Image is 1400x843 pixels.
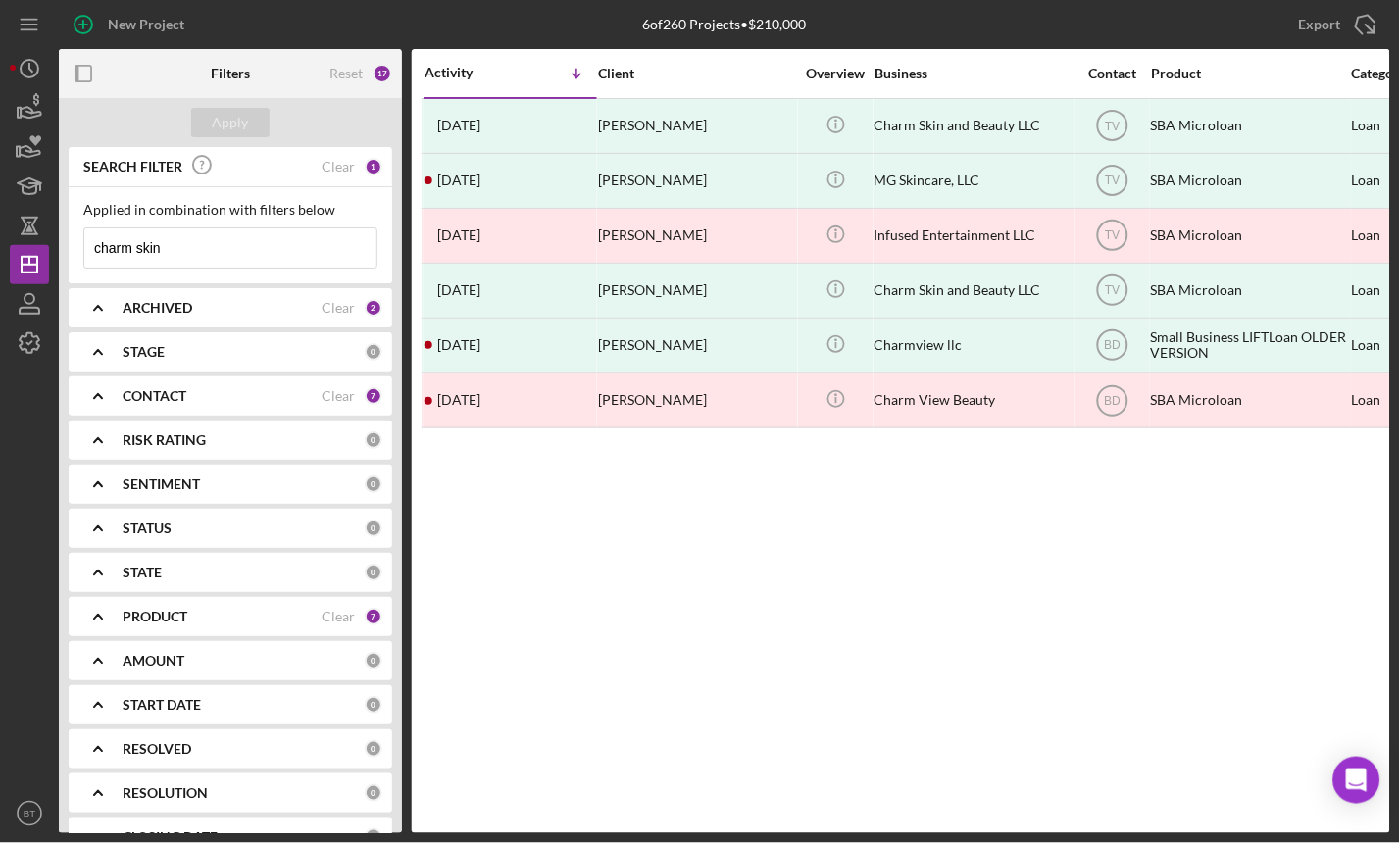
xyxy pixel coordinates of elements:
text: TV [1105,174,1120,188]
text: TV [1105,120,1120,133]
div: Charm View Beauty [875,374,1071,426]
div: 6 of 260 Projects • $210,000 [643,17,807,32]
b: STAGE [123,344,165,360]
div: 0 [365,431,382,449]
div: 0 [365,696,382,714]
div: Clear [322,300,355,316]
text: TV [1105,229,1120,243]
div: [PERSON_NAME] [598,374,794,426]
div: 0 [365,520,382,537]
div: SBA Microloan [1151,155,1347,207]
b: AMOUNT [123,653,184,669]
div: Business [875,66,1071,81]
div: Product [1151,66,1347,81]
button: BT [10,794,49,833]
div: Client [598,66,794,81]
div: Small Business LIFTLoan OLDER VERSION [1151,320,1347,372]
div: 17 [373,64,392,83]
b: RISK RATING [123,432,206,448]
text: BD [1104,339,1121,353]
div: Export [1299,5,1341,44]
div: Infused Entertainment LLC [875,210,1071,262]
b: Filters [211,66,250,81]
div: 2 [365,299,382,317]
div: 0 [365,784,382,802]
div: Charm Skin and Beauty LLC [875,265,1071,317]
b: SENTIMENT [123,476,200,492]
div: Open Intercom Messenger [1333,757,1380,804]
div: Apply [213,108,249,137]
b: CONTACT [123,388,186,404]
text: BD [1104,394,1121,408]
time: 2025-04-21 22:25 [437,173,480,188]
time: 2023-12-12 06:05 [437,227,480,243]
div: [PERSON_NAME] [598,100,794,152]
b: RESOLVED [123,741,191,757]
div: MG Skincare, LLC [875,155,1071,207]
div: Reset [329,66,363,81]
div: SBA Microloan [1151,374,1347,426]
time: 2021-11-01 16:13 [437,392,480,408]
div: [PERSON_NAME] [598,265,794,317]
div: SBA Microloan [1151,210,1347,262]
div: Overview [799,66,873,81]
time: 2023-09-10 22:09 [437,282,480,298]
div: 0 [365,475,382,493]
div: Clear [322,159,355,174]
div: Contact [1075,66,1149,81]
b: PRODUCT [123,609,187,624]
time: 2025-07-31 13:34 [437,118,480,133]
text: TV [1105,284,1120,298]
button: New Project [59,5,204,44]
div: [PERSON_NAME] [598,320,794,372]
b: START DATE [123,697,201,713]
button: Export [1279,5,1390,44]
b: STATUS [123,521,172,536]
div: [PERSON_NAME] [598,210,794,262]
b: SEARCH FILTER [83,159,182,174]
div: 7 [365,387,382,405]
div: 0 [365,564,382,581]
div: Charmview llc [875,320,1071,372]
div: 0 [365,343,382,361]
div: Charm Skin and Beauty LLC [875,100,1071,152]
div: Clear [322,609,355,624]
button: Apply [191,108,270,137]
div: New Project [108,5,184,44]
div: 0 [365,652,382,669]
div: Applied in combination with filters below [83,202,377,218]
div: 7 [365,608,382,625]
div: SBA Microloan [1151,265,1347,317]
b: STATE [123,565,162,580]
b: ARCHIVED [123,300,192,316]
div: Clear [322,388,355,404]
text: BT [24,809,35,819]
time: 2022-09-12 15:34 [437,337,480,353]
div: Activity [425,65,511,80]
div: SBA Microloan [1151,100,1347,152]
b: RESOLUTION [123,785,208,801]
div: [PERSON_NAME] [598,155,794,207]
div: 0 [365,740,382,758]
div: 1 [365,158,382,175]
